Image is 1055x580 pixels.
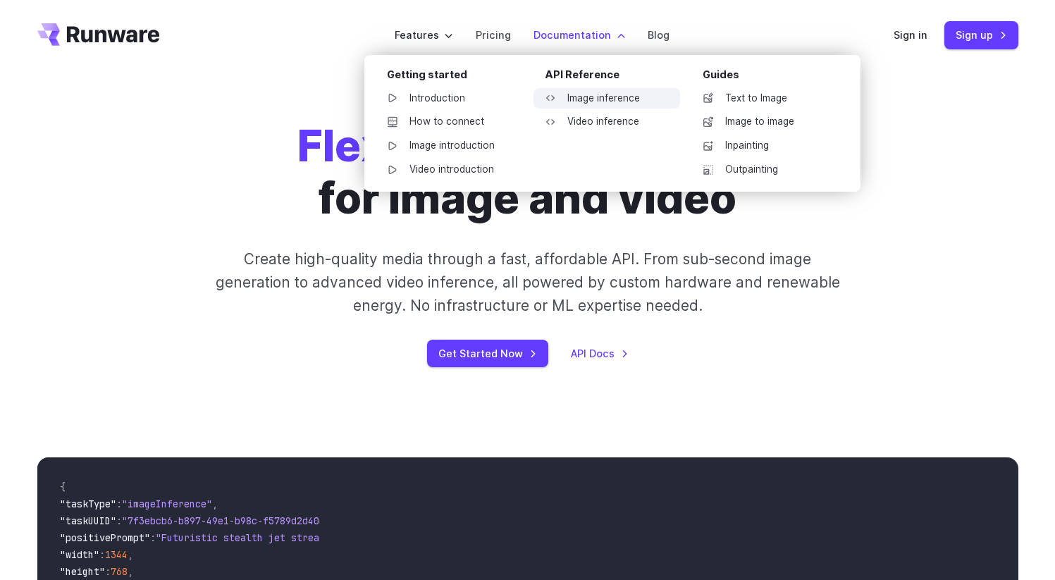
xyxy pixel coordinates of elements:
span: 1344 [105,548,128,561]
a: Image to image [691,111,838,132]
span: "Futuristic stealth jet streaking through a neon-lit cityscape with glowing purple exhaust" [156,531,669,544]
span: : [116,514,122,527]
a: Get Started Now [427,340,548,367]
a: Sign in [894,27,927,43]
a: Video inference [533,111,680,132]
a: Outpainting [691,159,838,180]
span: : [150,531,156,544]
a: Image introduction [376,135,522,156]
span: , [128,565,133,578]
span: : [116,498,122,510]
a: Blog [648,27,670,43]
span: "imageInference" [122,498,212,510]
div: Getting started [387,66,522,88]
span: { [60,481,66,493]
span: , [128,548,133,561]
label: Features [395,27,453,43]
a: Image inference [533,88,680,109]
p: Create high-quality media through a fast, affordable API. From sub-second image generation to adv... [214,247,841,318]
a: Introduction [376,88,522,109]
span: "height" [60,565,105,578]
span: 768 [111,565,128,578]
strong: Flexible generative AI [297,119,758,172]
span: "7f3ebcb6-b897-49e1-b98c-f5789d2d40d7" [122,514,336,527]
span: "taskUUID" [60,514,116,527]
h1: for image and video [297,120,758,225]
span: , [212,498,218,510]
span: "width" [60,548,99,561]
a: Sign up [944,21,1018,49]
a: Video introduction [376,159,522,180]
span: : [105,565,111,578]
div: Guides [703,66,838,88]
a: How to connect [376,111,522,132]
a: Text to Image [691,88,838,109]
span: : [99,548,105,561]
a: Inpainting [691,135,838,156]
span: "taskType" [60,498,116,510]
div: API Reference [545,66,680,88]
span: "positivePrompt" [60,531,150,544]
a: Pricing [476,27,511,43]
a: Go to / [37,23,160,46]
label: Documentation [533,27,625,43]
a: API Docs [571,345,629,362]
